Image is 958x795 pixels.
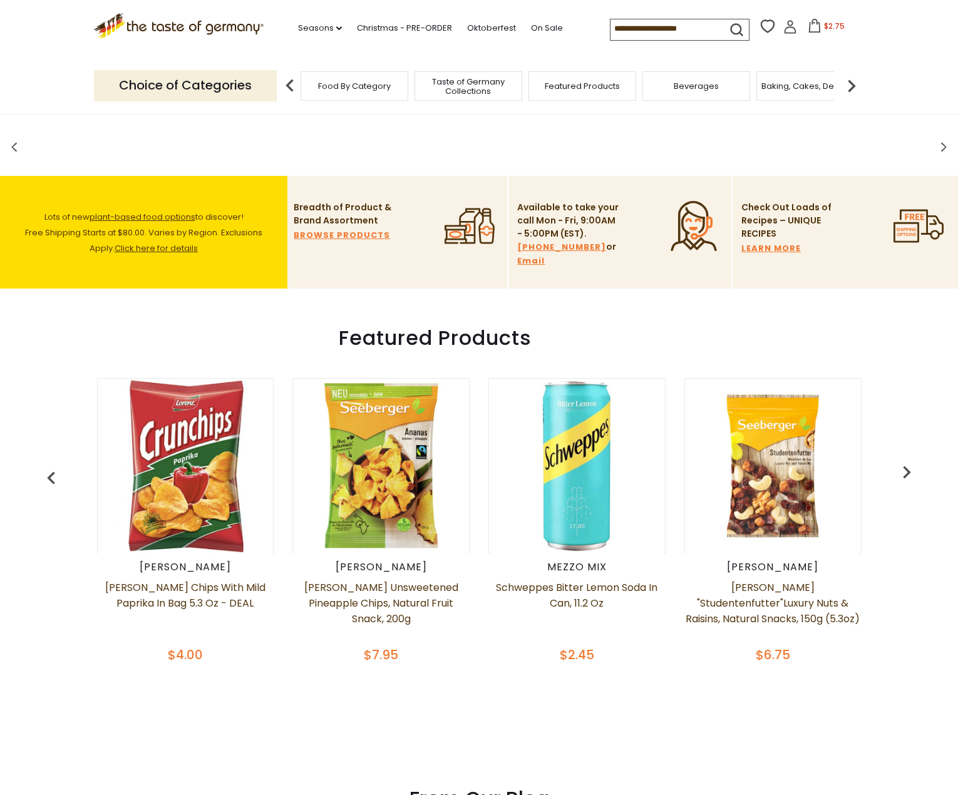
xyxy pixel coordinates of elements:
[292,561,470,573] div: [PERSON_NAME]
[684,645,862,664] div: $6.75
[97,580,274,642] a: [PERSON_NAME] Chips with Mild Paprika in Bag 5.3 oz - DEAL
[294,379,468,553] img: Seeberger Unsweetened Pineapple Chips, Natural Fruit Snack, 200g
[517,240,606,254] a: [PHONE_NUMBER]
[839,73,864,98] img: next arrow
[94,70,277,101] p: Choice of Categories
[761,81,858,91] a: Baking, Cakes, Desserts
[488,645,666,664] div: $2.45
[674,81,719,91] a: Beverages
[357,21,452,35] a: Christmas - PRE-ORDER
[741,201,832,240] p: Check Out Loads of Recipes – UNIQUE RECIPES
[90,211,195,223] a: plant-based food options
[545,81,620,91] a: Featured Products
[294,201,397,227] p: Breadth of Product & Brand Assortment
[39,466,64,491] img: previous arrow
[277,73,302,98] img: previous arrow
[741,242,801,255] a: LEARN MORE
[517,201,621,268] p: Available to take your call Mon - Fri, 9:00AM - 5:00PM (EST). or
[824,21,845,31] span: $2.75
[97,561,274,573] div: [PERSON_NAME]
[294,228,390,242] a: BROWSE PRODUCTS
[894,459,919,485] img: previous arrow
[488,561,666,573] div: Mezzo Mix
[292,645,470,664] div: $7.95
[467,21,516,35] a: Oktoberfest
[517,254,545,268] a: Email
[488,580,666,642] a: Schweppes Bitter Lemon Soda in Can, 11.2 oz
[800,19,853,38] button: $2.75
[25,211,262,254] span: Lots of new to discover! Free Shipping Starts at $80.00. Varies by Region. Exclusions Apply.
[418,77,518,96] a: Taste of Germany Collections
[686,379,860,553] img: Seeberger
[298,21,342,35] a: Seasons
[531,21,563,35] a: On Sale
[318,81,391,91] a: Food By Category
[684,580,862,642] a: [PERSON_NAME] "Studentenfutter"Luxury Nuts & Raisins, Natural Snacks, 150g (5.3oz)
[292,580,470,642] a: [PERSON_NAME] Unsweetened Pineapple Chips, Natural Fruit Snack, 200g
[98,379,272,553] img: Lorenz Crunch Chips with Mild Paprika in Bag 5.3 oz - DEAL
[490,379,664,553] img: Schweppes Bitter Lemon Soda in Can, 11.2 oz
[97,645,274,664] div: $4.00
[115,242,198,254] a: Click here for details
[684,561,862,573] div: [PERSON_NAME]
